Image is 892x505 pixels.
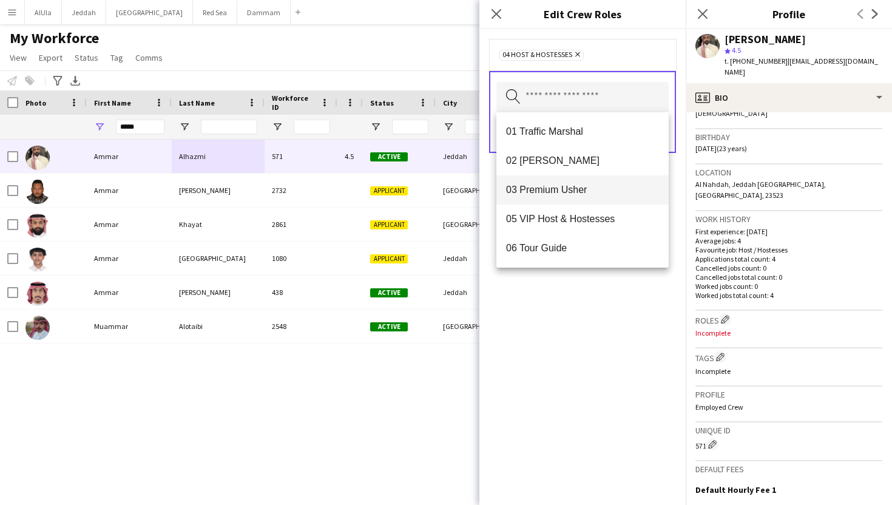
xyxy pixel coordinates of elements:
[70,50,103,66] a: Status
[443,121,454,132] button: Open Filter Menu
[337,140,363,173] div: 4.5
[436,310,541,343] div: [GEOGRAPHIC_DATA]
[265,310,337,343] div: 2548
[10,52,27,63] span: View
[265,174,337,207] div: 2732
[695,351,882,364] h3: Tags
[695,438,882,450] div: 571
[370,98,394,107] span: Status
[25,316,50,340] img: Muammar Alotaibi
[370,220,408,229] span: Applicant
[62,1,106,24] button: Jeddah
[34,50,67,66] a: Export
[392,120,428,134] input: Status Filter Input
[87,140,172,173] div: Ammar
[465,120,533,134] input: City Filter Input
[87,242,172,275] div: Ammar
[695,236,882,245] p: Average jobs: 4
[695,227,882,236] p: First experience: [DATE]
[695,132,882,143] h3: Birthday
[506,184,659,195] span: 03 Premium Usher
[443,98,457,107] span: City
[695,263,882,273] p: Cancelled jobs count: 0
[695,402,882,412] p: Employed Crew
[725,34,806,45] div: [PERSON_NAME]
[25,146,50,170] img: Ammar Alhazmi
[265,208,337,241] div: 2861
[436,174,541,207] div: [GEOGRAPHIC_DATA]
[25,282,50,306] img: Ammar Sheber
[75,52,98,63] span: Status
[370,152,408,161] span: Active
[294,120,330,134] input: Workforce ID Filter Input
[87,310,172,343] div: Muammar
[725,56,788,66] span: t. [PHONE_NUMBER]
[695,109,768,118] span: [DEMOGRAPHIC_DATA]
[686,6,892,22] h3: Profile
[732,46,741,55] span: 4.5
[370,288,408,297] span: Active
[172,174,265,207] div: [PERSON_NAME]
[695,254,882,263] p: Applications total count: 4
[695,484,776,495] h3: Default Hourly Fee 1
[87,174,172,207] div: Ammar
[237,1,291,24] button: Dammam
[686,83,892,112] div: Bio
[370,121,381,132] button: Open Filter Menu
[135,52,163,63] span: Comms
[25,180,50,204] img: Ammar Hussein
[502,50,572,60] span: 04 Host & Hostesses
[179,98,215,107] span: Last Name
[10,29,99,47] span: My Workforce
[695,389,882,400] h3: Profile
[106,50,128,66] a: Tag
[50,73,65,88] app-action-btn: Advanced filters
[695,313,882,326] h3: Roles
[265,276,337,309] div: 438
[94,121,105,132] button: Open Filter Menu
[436,276,541,309] div: Jeddah
[172,276,265,309] div: [PERSON_NAME]
[116,120,164,134] input: First Name Filter Input
[130,50,167,66] a: Comms
[172,208,265,241] div: Khayat
[272,93,316,112] span: Workforce ID
[265,140,337,173] div: 571
[370,186,408,195] span: Applicant
[370,254,408,263] span: Applicant
[172,140,265,173] div: Alhazmi
[87,208,172,241] div: Ammar
[370,322,408,331] span: Active
[25,214,50,238] img: Ammar Khayat
[94,98,131,107] span: First Name
[87,276,172,309] div: Ammar
[272,121,283,132] button: Open Filter Menu
[695,167,882,178] h3: Location
[695,291,882,300] p: Worked jobs total count: 4
[695,328,882,337] p: Incomplete
[695,144,747,153] span: [DATE] (23 years)
[201,120,257,134] input: Last Name Filter Input
[725,56,878,76] span: | [EMAIL_ADDRESS][DOMAIN_NAME]
[436,140,541,173] div: Jeddah
[25,1,62,24] button: AlUla
[172,242,265,275] div: [GEOGRAPHIC_DATA]
[506,242,659,254] span: 06 Tour Guide
[265,242,337,275] div: 1080
[506,126,659,137] span: 01 Traffic Marshal
[5,50,32,66] a: View
[506,155,659,166] span: 02 [PERSON_NAME]
[193,1,237,24] button: Red Sea
[436,242,541,275] div: Jeddah
[110,52,123,63] span: Tag
[695,245,882,254] p: Favourite job: Host / Hostesses
[436,208,541,241] div: [GEOGRAPHIC_DATA]
[106,1,193,24] button: [GEOGRAPHIC_DATA]
[479,6,686,22] h3: Edit Crew Roles
[695,214,882,225] h3: Work history
[695,425,882,436] h3: Unique ID
[695,282,882,291] p: Worked jobs count: 0
[172,310,265,343] div: Alotaibi
[39,52,63,63] span: Export
[179,121,190,132] button: Open Filter Menu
